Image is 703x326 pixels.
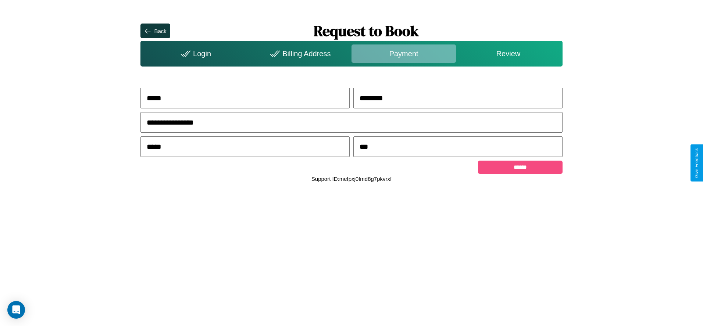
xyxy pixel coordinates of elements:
div: Open Intercom Messenger [7,301,25,319]
button: Back [140,24,170,38]
h1: Request to Book [170,21,563,41]
div: Back [154,28,166,34]
p: Support ID: mefpxj0fmd8g7pkvrxf [311,174,392,184]
div: Login [142,44,247,63]
div: Billing Address [247,44,351,63]
div: Give Feedback [694,148,699,178]
div: Payment [351,44,456,63]
div: Review [456,44,560,63]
